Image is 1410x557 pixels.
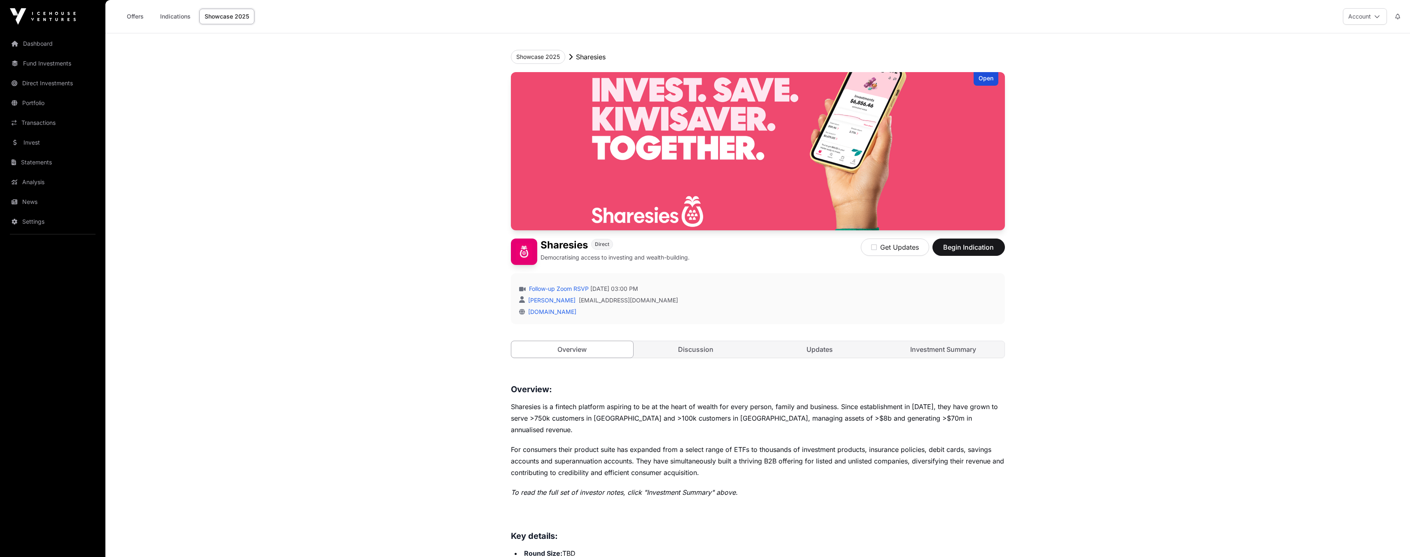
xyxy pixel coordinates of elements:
[943,242,995,252] span: Begin Indication
[7,114,99,132] a: Transactions
[7,213,99,231] a: Settings
[932,247,1005,255] a: Begin Indication
[511,488,738,496] em: To read the full set of investor notes, click "Investment Summary" above.
[7,54,99,73] a: Fund Investments
[119,9,151,24] a: Offers
[10,8,76,25] img: Icehouse Ventures Logo
[155,9,196,24] a: Indications
[511,383,1005,396] h3: Overview:
[541,239,588,252] h1: Sharesies
[635,341,757,358] a: Discussion
[974,72,998,86] div: Open
[759,341,881,358] a: Updates
[511,401,1005,435] p: Sharesies is a fintech platform aspiring to be at the heart of wealth for every person, family an...
[7,173,99,191] a: Analysis
[511,239,537,265] img: Sharesies
[511,341,1004,358] nav: Tabs
[590,285,638,293] span: [DATE] 03:00 PM
[7,74,99,92] a: Direct Investments
[199,9,254,24] a: Showcase 2025
[511,444,1005,478] p: For consumers their product suite has expanded from a select range of ETFs to thousands of invest...
[541,253,690,262] p: Democratising access to investing and wealth-building.
[511,529,1005,543] h3: Key details:
[511,341,634,358] a: Overview
[579,296,678,304] a: [EMAIL_ADDRESS][DOMAIN_NAME]
[527,297,576,304] a: [PERSON_NAME]
[1343,8,1387,25] button: Account
[882,341,1004,358] a: Investment Summary
[7,35,99,53] a: Dashboard
[511,50,565,64] button: Showcase 2025
[576,52,606,62] p: Sharesies
[861,239,929,256] button: Get Updates
[932,239,1005,256] button: Begin Indication
[511,72,1005,230] img: Sharesies
[7,94,99,112] a: Portfolio
[595,241,609,248] span: Direct
[7,133,99,152] a: Invest
[527,285,589,293] a: Follow-up Zoom RSVP
[525,308,576,315] a: [DOMAIN_NAME]
[7,153,99,171] a: Statements
[7,193,99,211] a: News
